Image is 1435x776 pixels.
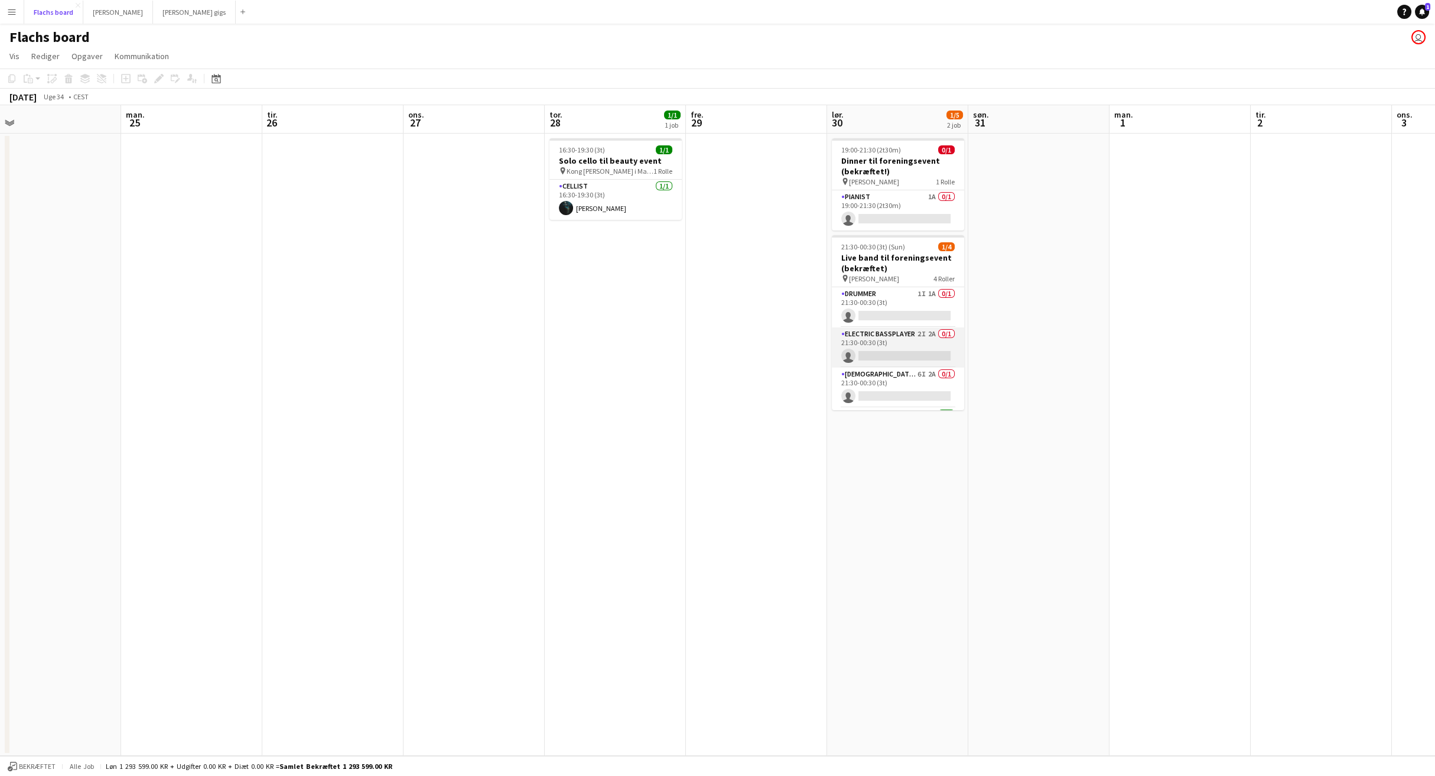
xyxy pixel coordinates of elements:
span: 1/5 [946,111,963,119]
button: [PERSON_NAME] [83,1,153,24]
app-user-avatar: Frederik Flach [1411,30,1426,44]
div: [DATE] [9,91,37,103]
span: 1 Rolle [653,167,672,176]
span: 1 Rolle [936,177,955,186]
span: Opgaver [71,51,103,61]
span: Bekræftet [19,762,56,771]
span: 1/4 [938,242,955,251]
div: CEST [73,92,89,101]
h3: Dinner til foreningsevent (bekræftet!) [832,155,964,177]
app-card-role: Pianist1A0/119:00-21:30 (2t30m) [832,190,964,230]
span: fre. [691,109,704,120]
span: 31 [971,116,989,129]
a: Opgaver [67,48,108,64]
h3: Solo cello til beauty event [549,155,682,166]
span: 28 [548,116,562,129]
div: 2 job [947,121,962,129]
app-card-role: Electric Bassplayer2I2A0/121:30-00:30 (3t) [832,327,964,368]
span: Samlet bekræftet 1 293 599.00 KR [279,762,392,771]
app-job-card: 19:00-21:30 (2t30m)0/1Dinner til foreningsevent (bekræftet!) [PERSON_NAME]1 RollePianist1A0/119:0... [832,138,964,230]
span: tir. [267,109,278,120]
app-card-role: Drummer1I1A0/121:30-00:30 (3t) [832,287,964,327]
div: Løn 1 293 599.00 KR + Udgifter 0.00 KR + Diæt 0.00 KR = [106,762,392,771]
span: tir. [1255,109,1266,120]
app-card-role: Guitarist1/1 [832,408,964,448]
span: man. [126,109,145,120]
span: 27 [406,116,424,129]
a: Rediger [27,48,64,64]
h3: Live band til foreningsevent (bekræftet) [832,252,964,274]
span: 21:30-00:30 (3t) (Sun) [841,242,905,251]
span: 26 [265,116,278,129]
span: 16:30-19:30 (3t) [559,145,605,154]
span: Kommunikation [115,51,169,61]
span: 0/1 [938,145,955,154]
span: 29 [689,116,704,129]
span: [PERSON_NAME] [849,177,899,186]
span: Kong [PERSON_NAME] i Magasin på Kongens Nytorv [567,167,653,176]
span: lør. [832,109,844,120]
span: [PERSON_NAME] [849,274,899,283]
span: 2 [1254,116,1266,129]
span: 30 [830,116,844,129]
span: 1 [1112,116,1133,129]
span: tor. [549,109,562,120]
span: 1/1 [656,145,672,154]
h1: Flachs board [9,28,90,46]
button: Flachs board [24,1,83,24]
span: ons. [408,109,424,120]
app-job-card: 16:30-19:30 (3t)1/1Solo cello til beauty event Kong [PERSON_NAME] i Magasin på Kongens Nytorv1 Ro... [549,138,682,220]
span: Rediger [31,51,60,61]
span: 1/1 [664,111,681,119]
span: 25 [124,116,145,129]
a: 1 [1415,5,1429,19]
a: Vis [5,48,24,64]
span: Uge 34 [39,92,69,101]
span: søn. [973,109,989,120]
div: 1 job [665,121,680,129]
app-job-card: 21:30-00:30 (3t) (Sun)1/4Live band til foreningsevent (bekræftet) [PERSON_NAME]4 RollerDrummer1I1... [832,235,964,410]
a: Kommunikation [110,48,174,64]
span: 3 [1395,116,1413,129]
app-card-role: Cellist1/116:30-19:30 (3t)[PERSON_NAME] [549,180,682,220]
span: ons. [1397,109,1413,120]
span: Vis [9,51,19,61]
button: [PERSON_NAME] gigs [153,1,236,24]
app-card-role: [DEMOGRAPHIC_DATA] Singer6I2A0/121:30-00:30 (3t) [832,368,964,408]
button: Bekræftet [6,760,57,773]
span: man. [1114,109,1133,120]
span: Alle job [67,762,96,771]
span: 1 [1425,3,1430,11]
span: 4 Roller [933,274,955,283]
span: 19:00-21:30 (2t30m) [841,145,901,154]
